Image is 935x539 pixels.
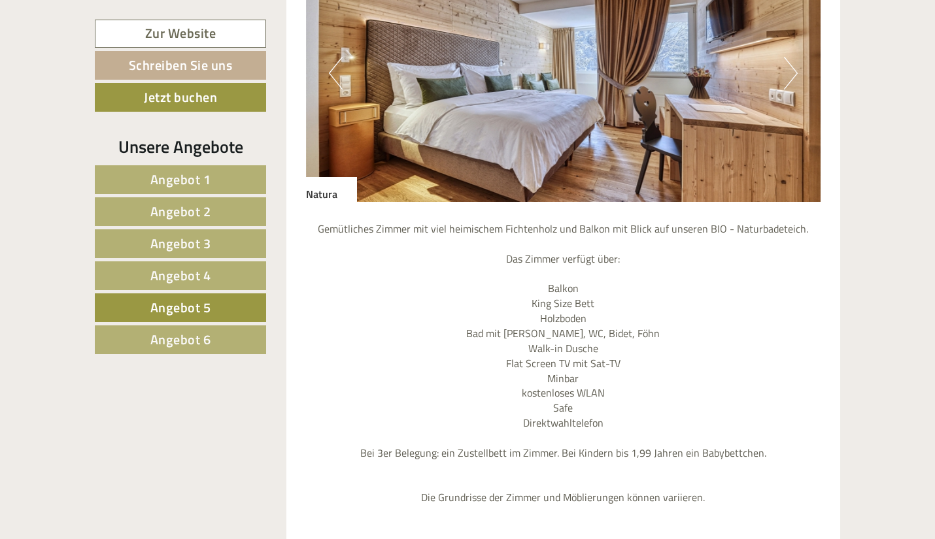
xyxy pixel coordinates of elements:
[95,20,266,48] a: Zur Website
[306,177,357,202] div: Natura
[784,57,798,90] button: Next
[95,135,266,159] div: Unsere Angebote
[150,233,211,253] span: Angebot 3
[95,83,266,112] a: Jetzt buchen
[150,297,211,318] span: Angebot 5
[150,169,211,189] span: Angebot 1
[150,265,211,286] span: Angebot 4
[329,57,343,90] button: Previous
[150,329,211,350] span: Angebot 6
[95,51,266,80] a: Schreiben Sie uns
[150,201,211,221] span: Angebot 2
[306,221,821,505] p: Gemütliches Zimmer mit viel heimischem Fichtenholz und Balkon mit Blick auf unseren BIO - Naturba...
